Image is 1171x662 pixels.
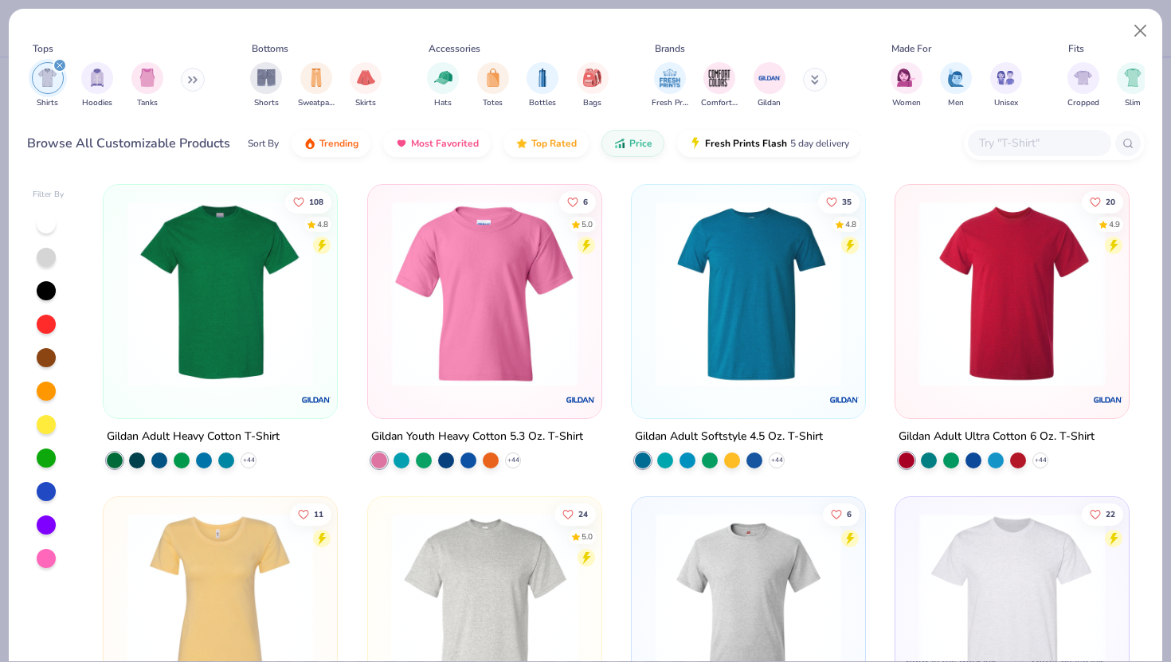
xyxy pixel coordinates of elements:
[1109,218,1120,230] div: 4.9
[994,97,1018,109] span: Unisex
[534,69,551,87] img: Bottles Image
[107,427,280,447] div: Gildan Adult Heavy Cotton T-Shirt
[527,62,558,109] button: filter button
[38,69,57,87] img: Shirts Image
[1035,456,1047,465] span: + 44
[940,62,972,109] div: filter for Men
[911,201,1113,386] img: 3c1a081b-6ca8-4a00-a3b6-7ee979c43c2b
[384,201,585,386] img: db3463ef-4353-4609-ada1-7539d9cdc7e6
[948,97,964,109] span: Men
[1067,62,1099,109] button: filter button
[705,137,787,150] span: Fresh Prints Flash
[395,137,408,150] img: most_fav.gif
[88,69,106,87] img: Hoodies Image
[891,62,922,109] div: filter for Women
[701,62,738,109] div: filter for Comfort Colors
[652,62,688,109] button: filter button
[317,218,328,230] div: 4.8
[845,218,856,230] div: 4.8
[254,97,279,109] span: Shorts
[252,41,288,56] div: Bottoms
[707,66,731,90] img: Comfort Colors Image
[648,201,849,386] img: 6e5b4623-b2d7-47aa-a31d-c127d7126a18
[298,97,335,109] span: Sweatpants
[357,69,375,87] img: Skirts Image
[585,201,787,386] img: 3a08f38f-2846-4814-a1fc-a11cf295b532
[307,69,325,87] img: Sweatpants Image
[1125,97,1141,109] span: Slim
[371,427,583,447] div: Gildan Youth Heavy Cotton 5.3 Oz. T-Shirt
[701,62,738,109] button: filter button
[527,62,558,109] div: filter for Bottles
[314,511,323,519] span: 11
[137,97,158,109] span: Tanks
[290,503,331,526] button: Like
[578,511,587,519] span: 24
[483,97,503,109] span: Totes
[842,198,852,206] span: 35
[434,69,452,87] img: Hats Image
[892,97,921,109] span: Women
[257,69,276,87] img: Shorts Image
[655,41,685,56] div: Brands
[355,97,376,109] span: Skirts
[701,97,738,109] span: Comfort Colors
[304,137,316,150] img: trending.gif
[565,384,597,416] img: Gildan logo
[897,69,915,87] img: Women Image
[32,62,64,109] button: filter button
[1106,198,1115,206] span: 20
[847,511,852,519] span: 6
[81,62,113,109] button: filter button
[554,503,595,526] button: Like
[940,62,972,109] button: filter button
[1082,190,1123,213] button: Like
[81,62,113,109] div: filter for Hoodies
[1067,62,1099,109] div: filter for Cropped
[429,41,480,56] div: Accessories
[82,97,112,109] span: Hoodies
[1117,62,1149,109] div: filter for Slim
[301,384,333,416] img: Gildan logo
[770,456,782,465] span: + 44
[27,134,230,153] div: Browse All Customizable Products
[503,130,589,157] button: Top Rated
[828,384,860,416] img: Gildan logo
[990,62,1022,109] button: filter button
[131,62,163,109] div: filter for Tanks
[529,97,556,109] span: Bottles
[1067,97,1099,109] span: Cropped
[139,69,156,87] img: Tanks Image
[33,41,53,56] div: Tops
[427,62,459,109] div: filter for Hats
[677,130,861,157] button: Fresh Prints Flash5 day delivery
[577,62,609,109] div: filter for Bags
[1092,384,1124,416] img: Gildan logo
[977,134,1100,152] input: Try "T-Shirt"
[891,62,922,109] button: filter button
[754,62,785,109] div: filter for Gildan
[790,135,849,153] span: 5 day delivery
[1074,69,1092,87] img: Cropped Image
[1068,41,1084,56] div: Fits
[997,69,1015,87] img: Unisex Image
[515,137,528,150] img: TopRated.gif
[652,97,688,109] span: Fresh Prints
[947,69,965,87] img: Men Image
[558,190,595,213] button: Like
[298,62,335,109] div: filter for Sweatpants
[689,137,702,150] img: flash.gif
[484,69,502,87] img: Totes Image
[582,198,587,206] span: 6
[1126,16,1156,46] button: Close
[292,130,370,157] button: Trending
[250,62,282,109] button: filter button
[583,97,601,109] span: Bags
[507,456,519,465] span: + 44
[891,41,931,56] div: Made For
[350,62,382,109] button: filter button
[823,503,860,526] button: Like
[131,62,163,109] button: filter button
[581,218,592,230] div: 5.0
[818,190,860,213] button: Like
